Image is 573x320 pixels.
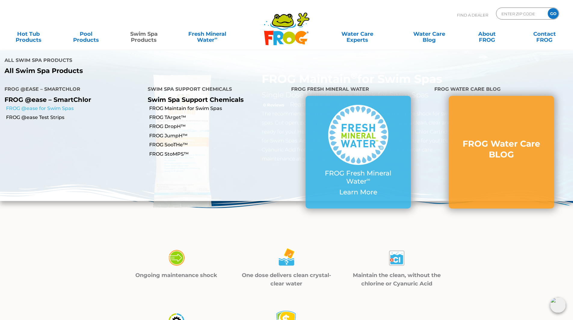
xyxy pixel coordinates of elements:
img: maintain_4-01 [166,247,187,269]
input: Zip Code Form [501,9,541,18]
a: Water CareExperts [321,28,394,40]
a: Hot TubProducts [6,28,51,40]
a: Swim SpaProducts [122,28,166,40]
h4: FROG Water Care BLOG [434,84,568,96]
a: PoolProducts [64,28,109,40]
sup: ∞ [214,36,217,41]
p: Learn More [318,188,399,196]
a: ContactFROG [522,28,567,40]
a: Swim Spa Support Chemicals [148,96,244,103]
a: FROG @ease Test Strips [6,114,143,121]
h4: Swim Spa Support Chemicals [148,84,282,96]
a: FROG Water Care BLOG [461,138,542,166]
a: FROG Maintain for Swim Spas [149,105,286,112]
a: All Swim Spa Products [5,67,282,75]
h4: FROG @ease – SmartChlor [5,84,139,96]
img: maintain_4-03 [386,247,407,269]
a: FROG Fresh Mineral Water∞ Learn More [318,105,399,199]
a: FROG TArget™ [149,114,286,121]
a: FROG @ease for Swim Spas [6,105,143,112]
h3: FROG Water Care BLOG [461,138,542,160]
a: FROG JumpH™ [149,133,286,139]
a: Fresh MineralWater∞ [179,28,235,40]
a: FROG StoMPS™ [149,151,286,157]
img: openIcon [550,297,566,313]
a: FROG DropH™ [149,123,286,130]
p: Ongoing maintenance shock [129,271,224,279]
input: GO [548,8,559,19]
h4: FROG Fresh Mineral Water [291,84,425,96]
p: FROG Fresh Mineral Water [318,169,399,185]
p: Maintain the clean, without the chlorine or Cyanuric Acid [349,271,445,288]
p: Find A Dealer [457,8,488,23]
sup: ∞ [367,176,370,182]
p: One dose delivers clean crystal-clear water [239,271,334,288]
a: Water CareBlog [407,28,451,40]
img: maintain_4-02 [276,247,297,269]
a: AboutFROG [464,28,509,40]
h4: All Swim Spa Products [5,55,282,67]
p: FROG @ease – SmartChlor [5,96,139,103]
a: FROG SooTHe™ [149,142,286,148]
